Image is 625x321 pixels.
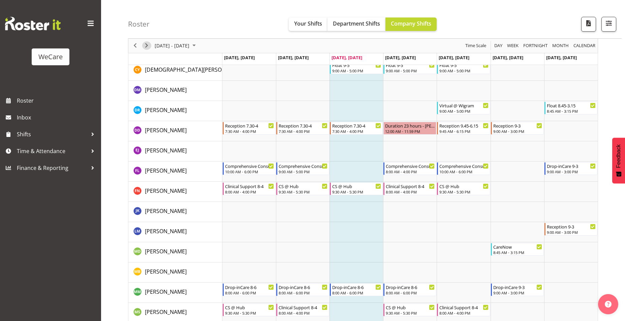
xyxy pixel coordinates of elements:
div: Felize Lacson"s event - Comprehensive Consult 10-6 Begin From Friday, October 3, 2025 at 10:00:00... [437,162,490,175]
div: 9:30 AM - 5:30 PM [225,310,274,316]
button: Previous [131,42,140,50]
div: Marie-Claire Dickson-Bakker"s event - CareNow Begin From Saturday, October 4, 2025 at 8:45:00 AM ... [491,243,544,256]
div: CS @ Hub [332,183,381,189]
td: John Ko resource [128,202,222,222]
div: Demi Dumitrean"s event - Reception 7.30-4 Begin From Tuesday, September 30, 2025 at 7:30:00 AM GM... [276,122,329,135]
a: [PERSON_NAME] [145,86,187,94]
span: Your Shifts [294,20,322,27]
button: Timeline Day [493,42,504,50]
span: Month [552,42,569,50]
div: 8:45 AM - 3:15 PM [547,108,596,114]
a: [DEMOGRAPHIC_DATA][PERSON_NAME] [145,66,245,74]
span: Company Shifts [391,20,431,27]
div: Demi Dumitrean"s event - Duration 23 hours - Demi Dumitrean Begin From Thursday, October 2, 2025 ... [383,122,436,135]
div: 9:00 AM - 5:00 PM [332,68,381,73]
button: Company Shifts [385,17,437,31]
span: [DATE] - [DATE] [154,42,190,50]
div: Virtual @ Wigram [439,102,488,109]
td: Christianna Yu resource [128,61,222,81]
div: Comprehensive Consult 10-6 [439,163,488,169]
div: Mehreen Sardar"s event - CS @ Hub Begin From Monday, September 29, 2025 at 9:30:00 AM GMT+13:00 E... [223,304,276,316]
div: Clinical Support 8-4 [439,304,488,311]
button: Fortnight [522,42,549,50]
a: [PERSON_NAME] [145,227,187,235]
a: [PERSON_NAME] [145,187,187,195]
a: [PERSON_NAME] [145,167,187,175]
div: previous period [129,39,141,53]
div: Felize Lacson"s event - Comprehensive Consult 9-5 Begin From Tuesday, September 30, 2025 at 9:00:... [276,162,329,175]
td: Lainie Montgomery resource [128,222,222,242]
div: Firdous Naqvi"s event - Clinical Support 8-4 Begin From Thursday, October 2, 2025 at 8:00:00 AM G... [383,182,436,195]
div: Reception 7.30-4 [225,122,274,129]
td: Deepti Raturi resource [128,101,222,121]
div: Firdous Naqvi"s event - CS @ Hub Begin From Friday, October 3, 2025 at 9:30:00 AM GMT+13:00 Ends ... [437,182,490,195]
span: Time Scale [465,42,487,50]
span: calendar [573,42,596,50]
div: Christianna Yu"s event - Float 9-5 Begin From Wednesday, October 1, 2025 at 9:00:00 AM GMT+13:00 ... [330,61,383,74]
div: Matthew Mckenzie"s event - Drop-inCare 9-3 Begin From Saturday, October 4, 2025 at 9:00:00 AM GMT... [491,283,544,296]
div: CS @ Hub [386,304,435,311]
div: Comprehensive Consult 8-4 [386,163,435,169]
div: Drop-inCare 8-6 [225,284,274,290]
div: Reception 7.30-4 [332,122,381,129]
span: Finance & Reporting [17,163,88,173]
div: CS @ Hub [439,183,488,189]
td: Demi Dumitrean resource [128,121,222,141]
td: Ella Jarvis resource [128,141,222,162]
div: 8:00 AM - 6:00 PM [225,290,274,295]
div: 10:00 AM - 6:00 PM [225,169,274,174]
div: Duration 23 hours - [PERSON_NAME] [385,122,435,129]
div: 9:30 AM - 5:30 PM [386,310,435,316]
span: [DATE], [DATE] [332,55,362,61]
span: [PERSON_NAME] [145,308,187,316]
td: Felize Lacson resource [128,162,222,182]
div: 7:30 AM - 4:00 PM [279,129,327,134]
div: Matthew Mckenzie"s event - Drop-inCare 8-6 Begin From Monday, September 29, 2025 at 8:00:00 AM GM... [223,283,276,296]
div: Reception 9-3 [493,122,542,129]
div: Christianna Yu"s event - Float 9-5 Begin From Friday, October 3, 2025 at 9:00:00 AM GMT+13:00 End... [437,61,490,74]
div: 7:30 AM - 4:00 PM [225,129,274,134]
button: Filter Shifts [601,17,616,32]
span: Roster [17,96,98,106]
div: 8:00 AM - 4:00 PM [439,310,488,316]
div: 8:00 AM - 4:00 PM [386,169,435,174]
span: [PERSON_NAME] [145,248,187,255]
span: Fortnight [523,42,548,50]
td: Matthew Brewer resource [128,262,222,283]
button: Time Scale [464,42,488,50]
div: Mehreen Sardar"s event - CS @ Hub Begin From Thursday, October 2, 2025 at 9:30:00 AM GMT+13:00 En... [383,304,436,316]
div: Sep 29 - Oct 05, 2025 [152,39,200,53]
div: Drop-inCare 8-6 [279,284,327,290]
span: Inbox [17,112,98,122]
div: 9:00 AM - 3:00 PM [547,229,596,235]
div: Float 8.45-3.15 [547,102,596,109]
button: Department Shifts [327,17,385,31]
span: Shifts [17,129,88,139]
div: Reception 9.45-6.15 [439,122,488,129]
a: [PERSON_NAME] [145,308,187,316]
h4: Roster [128,20,150,28]
span: [DATE], [DATE] [224,55,255,61]
a: [PERSON_NAME] [145,288,187,296]
div: 8:00 AM - 4:00 PM [225,189,274,194]
span: [DATE], [DATE] [278,55,309,61]
div: Clinical Support 8-4 [386,183,435,189]
div: 9:45 AM - 6:15 PM [439,129,488,134]
div: Demi Dumitrean"s event - Reception 9-3 Begin From Saturday, October 4, 2025 at 9:00:00 AM GMT+13:... [491,122,544,135]
a: [PERSON_NAME] [145,106,187,114]
span: [PERSON_NAME] [145,207,187,215]
div: 9:30 AM - 5:30 PM [439,189,488,194]
span: Time & Attendance [17,146,88,156]
span: [DEMOGRAPHIC_DATA][PERSON_NAME] [145,66,245,73]
div: Matthew Mckenzie"s event - Drop-inCare 8-6 Begin From Thursday, October 2, 2025 at 8:00:00 AM GMT... [383,283,436,296]
span: [DATE], [DATE] [493,55,523,61]
div: 9:00 AM - 3:00 PM [493,129,542,134]
div: Drop-inCare 8-6 [332,284,381,290]
div: CS @ Hub [225,304,274,311]
div: Firdous Naqvi"s event - CS @ Hub Begin From Wednesday, October 1, 2025 at 9:30:00 AM GMT+13:00 En... [330,182,383,195]
div: Demi Dumitrean"s event - Reception 7.30-4 Begin From Wednesday, October 1, 2025 at 7:30:00 AM GMT... [330,122,383,135]
div: 8:00 AM - 4:00 PM [386,189,435,194]
span: [PERSON_NAME] [145,268,187,275]
div: Reception 9-3 [547,223,596,230]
